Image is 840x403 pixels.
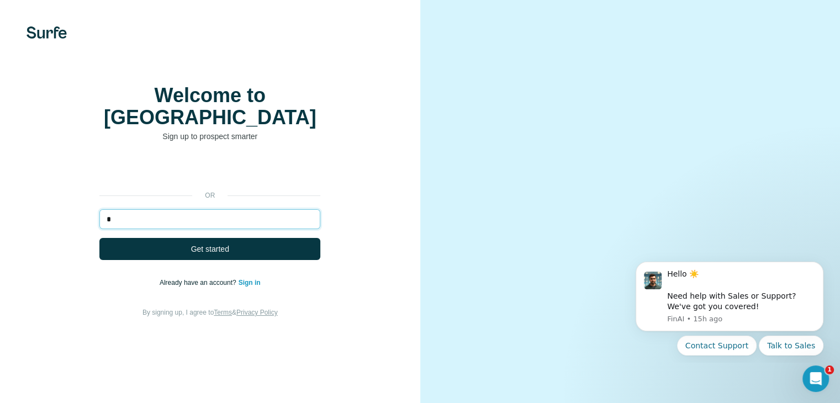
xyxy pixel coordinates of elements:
p: or [192,190,228,200]
span: Get started [191,243,229,254]
button: Get started [99,238,320,260]
a: Terms [214,309,232,316]
p: Sign up to prospect smarter [99,131,320,142]
span: 1 [825,365,834,374]
img: Surfe's logo [27,26,67,39]
iframe: Intercom notifications message [619,252,840,362]
iframe: Sign in with Google Button [94,158,326,183]
span: Already have an account? [160,279,239,287]
a: Sign in [239,279,261,287]
h1: Welcome to [GEOGRAPHIC_DATA] [99,84,320,129]
iframe: Intercom live chat [802,365,829,392]
span: By signing up, I agree to & [142,309,278,316]
a: Privacy Policy [236,309,278,316]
